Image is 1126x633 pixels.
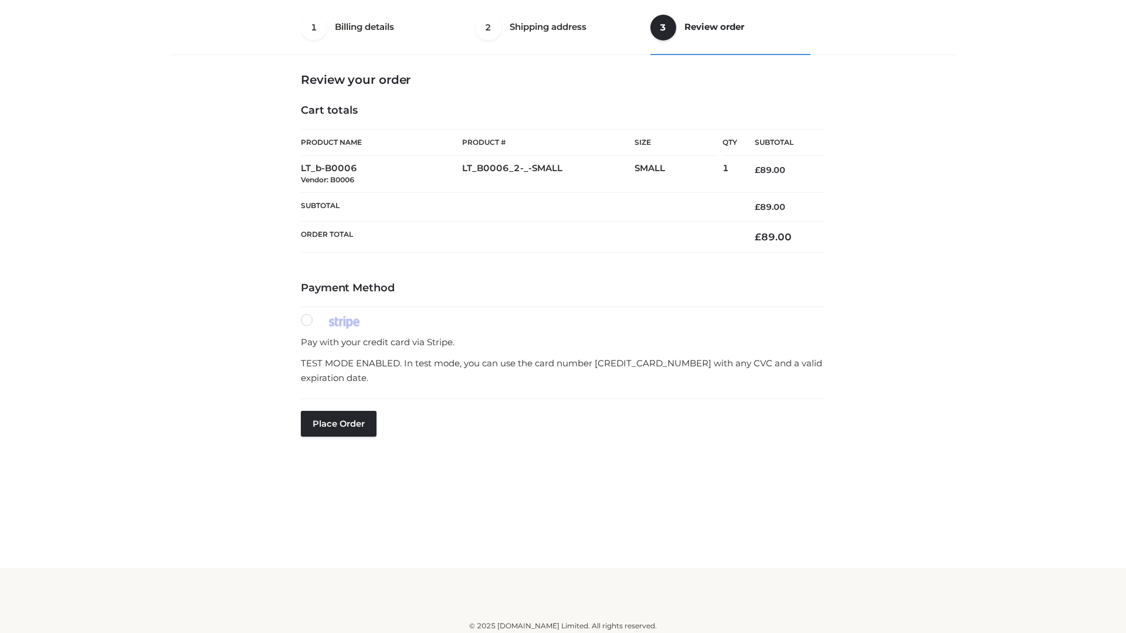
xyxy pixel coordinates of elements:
[301,411,377,437] button: Place order
[301,156,462,193] td: LT_b-B0006
[301,129,462,156] th: Product Name
[755,165,760,175] span: £
[635,156,723,193] td: SMALL
[462,129,635,156] th: Product #
[301,282,825,295] h4: Payment Method
[301,335,825,350] p: Pay with your credit card via Stripe.
[723,129,737,156] th: Qty
[301,73,825,87] h3: Review your order
[301,356,825,386] p: TEST MODE ENABLED. In test mode, you can use the card number [CREDIT_CARD_NUMBER] with any CVC an...
[755,202,760,212] span: £
[755,231,761,243] span: £
[462,156,635,193] td: LT_B0006_2-_-SMALL
[635,130,717,156] th: Size
[755,202,785,212] bdi: 89.00
[301,222,737,253] th: Order Total
[755,231,792,243] bdi: 89.00
[723,156,737,193] td: 1
[737,130,825,156] th: Subtotal
[301,192,737,221] th: Subtotal
[301,175,354,184] small: Vendor: B0006
[755,165,785,175] bdi: 89.00
[301,104,825,117] h4: Cart totals
[174,620,952,632] div: © 2025 [DOMAIN_NAME] Limited. All rights reserved.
